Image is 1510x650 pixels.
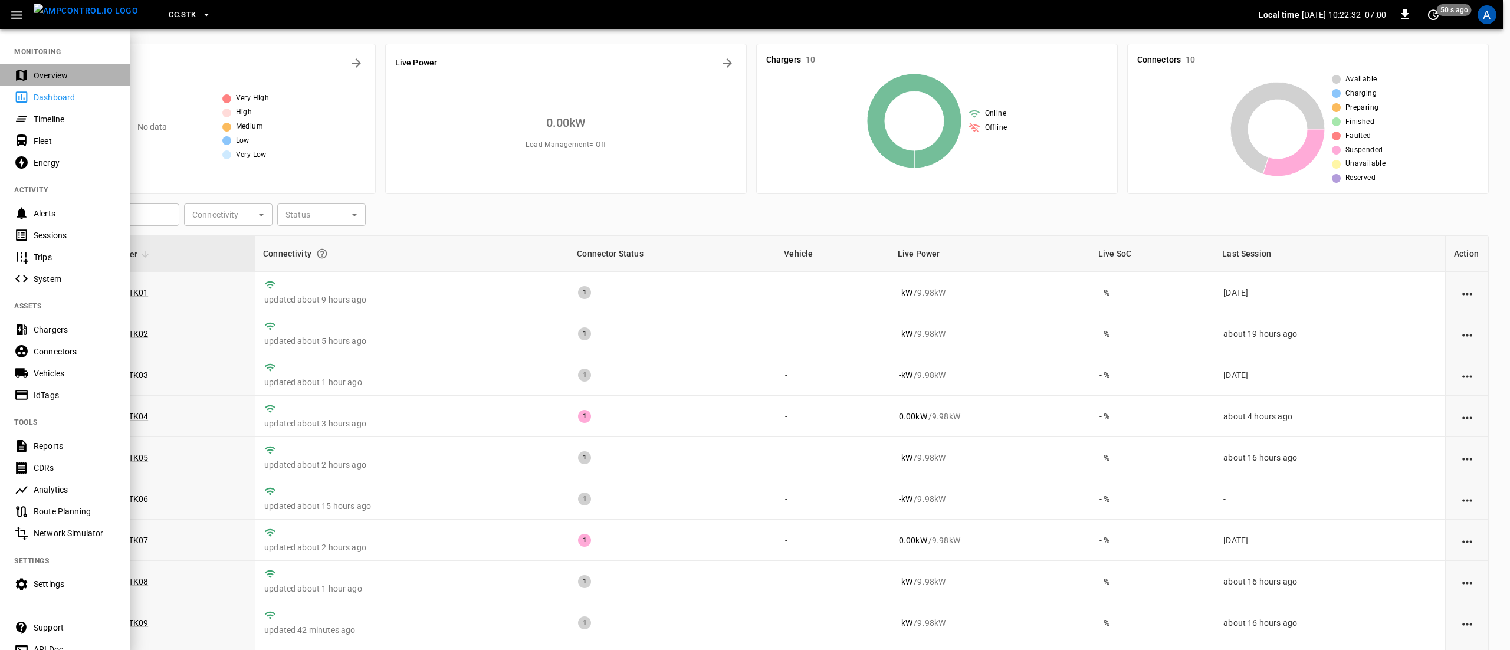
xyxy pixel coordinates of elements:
[1259,9,1299,21] p: Local time
[34,273,116,285] div: System
[34,135,116,147] div: Fleet
[34,622,116,633] div: Support
[34,4,138,18] img: ampcontrol.io logo
[34,367,116,379] div: Vehicles
[34,251,116,263] div: Trips
[34,389,116,401] div: IdTags
[34,527,116,539] div: Network Simulator
[1424,5,1443,24] button: set refresh interval
[34,157,116,169] div: Energy
[34,229,116,241] div: Sessions
[34,484,116,495] div: Analytics
[1478,5,1496,24] div: profile-icon
[34,324,116,336] div: Chargers
[34,505,116,517] div: Route Planning
[34,208,116,219] div: Alerts
[1437,4,1472,16] span: 50 s ago
[169,8,196,22] span: CC.STK
[34,91,116,103] div: Dashboard
[34,346,116,357] div: Connectors
[1302,9,1386,21] p: [DATE] 10:22:32 -07:00
[34,113,116,125] div: Timeline
[34,578,116,590] div: Settings
[34,462,116,474] div: CDRs
[34,70,116,81] div: Overview
[34,440,116,452] div: Reports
